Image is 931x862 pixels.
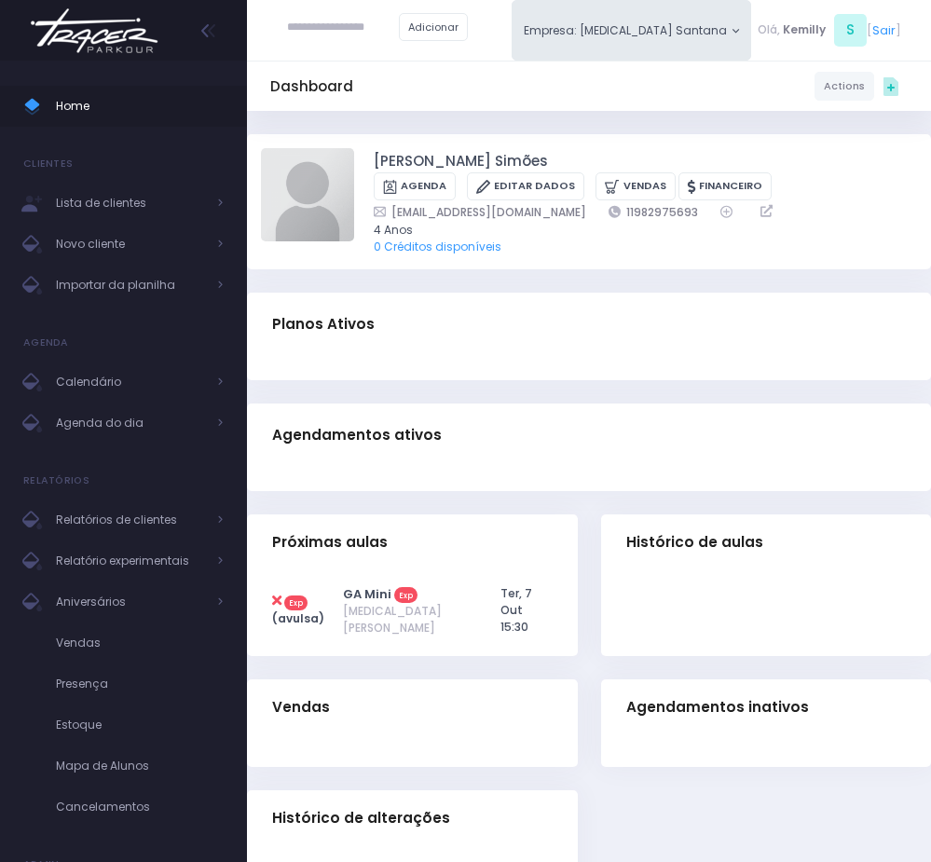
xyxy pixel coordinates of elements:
[272,409,442,463] h3: Agendamentos ativos
[609,203,698,221] a: 11982975693
[374,222,895,239] span: 4 Anos
[815,72,874,100] a: Actions
[56,232,205,256] span: Novo cliente
[56,754,224,778] span: Mapa de Alunos
[56,590,205,614] span: Aniversários
[56,713,224,737] span: Estoque
[272,534,388,551] span: Próximas aulas
[284,595,308,610] span: Exp
[56,191,205,215] span: Lista de clientes
[261,148,354,241] img: Heloísa Bachour Simões avatar
[399,13,468,41] a: Adicionar
[343,603,467,636] span: [MEDICAL_DATA] [PERSON_NAME]
[394,587,418,602] span: Exp
[56,549,205,573] span: Relatório experimentais
[56,370,205,394] span: Calendário
[872,21,896,39] a: Sair
[272,298,375,352] h3: Planos Ativos
[56,795,224,819] span: Cancelamentos
[56,273,205,297] span: Importar da planilha
[374,203,586,221] a: [EMAIL_ADDRESS][DOMAIN_NAME]
[834,14,867,47] span: S
[374,151,548,172] a: [PERSON_NAME] Simões
[270,78,353,95] h5: Dashboard
[23,324,69,362] h4: Agenda
[626,699,809,716] span: Agendamentos inativos
[751,11,908,49] div: [ ]
[467,172,584,201] a: Editar Dados
[56,631,224,655] span: Vendas
[374,172,456,201] a: Agenda
[758,21,780,38] span: Olá,
[626,534,763,551] span: Histórico de aulas
[343,585,391,603] a: GA Mini
[56,94,224,118] span: Home
[500,585,532,635] span: Ter, 7 Out 15:30
[272,699,330,716] span: Vendas
[56,411,205,435] span: Agenda do dia
[678,172,772,201] a: Financeiro
[56,508,205,532] span: Relatórios de clientes
[783,21,826,38] span: Kemilly
[374,239,501,254] a: 0 Créditos disponíveis
[596,172,675,201] a: Vendas
[23,462,89,499] h4: Relatórios
[56,672,224,696] span: Presença
[272,610,324,626] strong: (avulsa)
[23,145,73,183] h4: Clientes
[272,810,450,827] span: Histórico de alterações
